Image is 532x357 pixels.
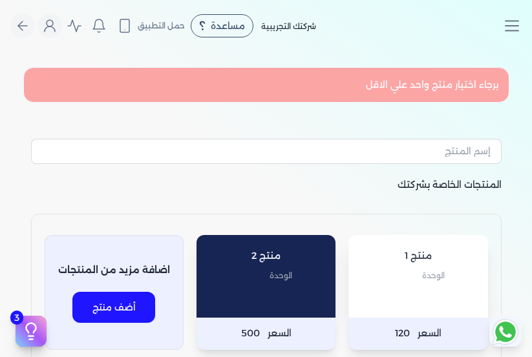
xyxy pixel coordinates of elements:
span: الوحدة [270,267,292,284]
span: مساعدة [211,21,245,30]
button: 3 [16,316,47,347]
p: المنتجات الخاصة بشركتك [31,177,502,214]
button: إسم المنتج [31,139,502,168]
div: مساعدة [191,14,253,37]
input: إسم المنتج [31,139,502,163]
p: السعر [348,318,487,350]
span: حمل التطبيق [138,20,185,32]
p: منتج 2 [209,248,323,265]
span: الوحدة [422,267,445,284]
div: برجاء اختيار منتج واحد علي الاقل [23,67,509,103]
span: 3 [10,311,23,325]
span: شركتك التجريبية [261,21,316,31]
p: السعر [197,318,335,350]
button: Toggle navigation [502,16,532,36]
button: أضف منتج [72,292,155,323]
button: حمل التطبيق [114,15,188,37]
p: اضافة مزيد من المنتجات [58,262,170,279]
p: منتج 1 [361,248,474,265]
span: 120 [395,325,410,342]
span: 500 [241,325,260,342]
